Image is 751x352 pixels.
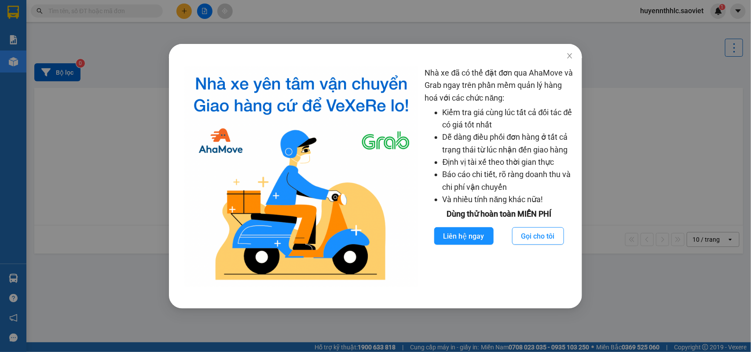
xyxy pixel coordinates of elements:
div: Nhà xe đã có thể đặt đơn qua AhaMove và Grab ngay trên phần mềm quản lý hàng hoá với các chức năng: [425,67,573,287]
span: Gọi cho tôi [521,231,555,242]
button: Liên hệ ngay [434,227,494,245]
span: close [566,52,573,59]
li: Kiểm tra giá cùng lúc tất cả đối tác để có giá tốt nhất [443,106,573,131]
div: Dùng thử hoàn toàn MIỄN PHÍ [425,208,573,220]
li: Báo cáo chi tiết, rõ ràng doanh thu và chi phí vận chuyển [443,168,573,193]
li: Định vị tài xế theo thời gian thực [443,156,573,168]
button: Close [557,44,582,69]
button: Gọi cho tôi [512,227,564,245]
img: logo [185,67,418,287]
span: Liên hệ ngay [443,231,484,242]
li: Dễ dàng điều phối đơn hàng ở tất cả trạng thái từ lúc nhận đến giao hàng [443,131,573,156]
li: Và nhiều tính năng khác nữa! [443,193,573,206]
